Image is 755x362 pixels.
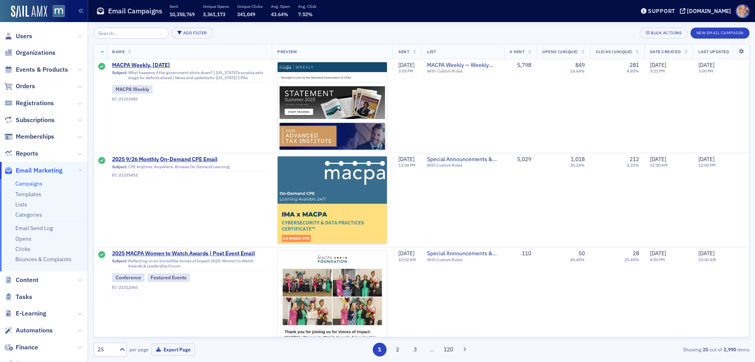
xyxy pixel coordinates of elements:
[112,258,127,269] span: Subject:
[701,346,709,353] strong: 25
[112,285,266,290] div: EC-21312060
[15,245,30,252] a: Clicks
[16,293,32,301] span: Tasks
[640,28,687,39] button: Bulk Actions
[650,68,665,74] time: 9:21 PM
[4,149,38,158] a: Reports
[98,345,115,354] div: 25
[624,257,639,262] div: 25.45%
[390,343,404,356] button: 2
[687,7,731,15] div: [DOMAIN_NAME]
[630,62,639,69] div: 281
[151,343,195,356] button: Export Page
[203,4,229,9] p: Unique Opens
[570,257,585,262] div: 45.45%
[4,65,68,74] a: Events & Products
[98,63,105,71] div: Sent
[15,256,72,263] a: Bounces & Complaints
[650,250,666,257] span: [DATE]
[11,6,47,18] img: SailAMX
[648,7,675,15] div: Support
[427,62,499,69] span: MACPA Weekly — Weekly Newsletter (for members only)
[578,250,585,257] div: 50
[16,65,68,74] span: Events & Products
[570,163,585,168] div: 20.24%
[698,49,729,54] span: Last Updated
[98,251,105,259] div: Sent
[203,11,225,17] span: 3,361,173
[510,250,531,257] div: 110
[633,250,639,257] div: 28
[16,166,63,175] span: Email Marketing
[650,49,681,54] span: Date Created
[650,162,668,168] time: 11:50 AM
[510,49,525,54] span: # Sent
[112,250,266,257] a: 2025 MACPA Women to Watch Awards | Post Event Email
[15,201,27,208] a: Lists
[736,4,749,18] span: Profile
[650,61,666,69] span: [DATE]
[630,156,639,163] div: 212
[4,132,54,141] a: Memberships
[698,61,714,69] span: [DATE]
[570,69,585,74] div: 14.64%
[298,11,313,17] span: 7.52%
[698,156,714,163] span: [DATE]
[4,32,32,41] a: Users
[15,211,42,218] a: Categories
[651,31,681,35] div: Bulk Actions
[16,116,55,124] span: Subscriptions
[427,156,499,163] a: Special Announcements & Special Event Invitations
[4,116,55,124] a: Subscriptions
[112,156,266,163] a: 2025 9/26 Monthly On-Demand CPE Email
[398,61,414,69] span: [DATE]
[112,273,145,282] div: Conference
[15,180,42,187] a: Campaigns
[398,49,409,54] span: Sent
[169,11,195,17] span: 10,358,769
[409,343,422,356] button: 3
[596,49,632,54] span: Clicks (Unique)
[4,326,53,335] a: Automations
[650,156,666,163] span: [DATE]
[698,162,716,168] time: 12:00 PM
[16,309,46,318] span: E-Learning
[427,257,499,262] div: With Custom Rules
[277,49,297,54] span: Preview
[4,309,46,318] a: E-Learning
[112,97,266,102] div: EC-21333385
[627,163,639,168] div: 4.22%
[442,343,455,356] button: 120
[398,156,414,163] span: [DATE]
[398,162,416,168] time: 12:04 PM
[427,250,499,257] a: Special Announcements & Special Event Invitations
[129,346,149,353] label: per page
[98,157,105,165] div: Sent
[426,346,437,353] span: …
[398,250,414,257] span: [DATE]
[4,343,38,352] a: Finance
[4,293,32,301] a: Tasks
[112,164,266,171] div: CPE Anytime. Anywhere. Browse On-Demand Learning.
[112,258,266,271] div: Reflecting on an Incredible Voices of Impact 2025: Women to Watch Awards & Leadership Forum
[16,149,38,158] span: Reports
[510,62,531,69] div: 5,798
[698,68,713,74] time: 3:00 PM
[112,164,127,169] span: Subject:
[15,225,53,232] a: Email Send Log
[698,250,714,257] span: [DATE]
[271,11,288,17] span: 43.64%
[112,70,127,80] span: Subject:
[536,346,749,353] div: Showing out of items
[298,4,317,9] p: Avg. Click
[16,32,32,41] span: Users
[16,276,39,284] span: Content
[16,82,35,91] span: Orders
[16,326,53,335] span: Automations
[112,62,266,69] a: MACPA Weekly, [DATE]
